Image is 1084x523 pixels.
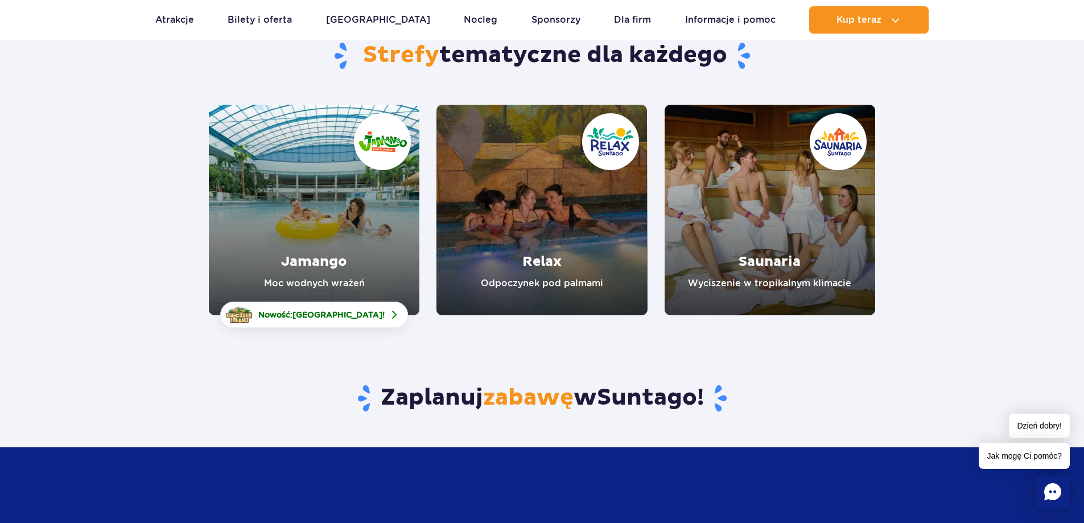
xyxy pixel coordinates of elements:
span: zabawę [483,384,574,412]
div: Chat [1036,475,1070,509]
h1: tematyczne dla każdego [209,41,875,71]
h3: Zaplanuj w ! [209,384,875,413]
a: [GEOGRAPHIC_DATA] [326,6,430,34]
button: Kup teraz [809,6,929,34]
span: Strefy [363,41,439,69]
span: Nowość: ! [258,309,385,320]
a: Dla firm [614,6,651,34]
a: Nowość:[GEOGRAPHIC_DATA]! [220,302,408,328]
span: [GEOGRAPHIC_DATA] [292,310,382,319]
span: Jak mogę Ci pomóc? [979,443,1070,469]
span: Suntago [597,384,697,412]
span: Kup teraz [836,15,881,25]
a: Relax [436,105,647,315]
a: Saunaria [665,105,875,315]
a: Atrakcje [155,6,194,34]
a: Nocleg [464,6,497,34]
a: Informacje i pomoc [685,6,776,34]
a: Sponsorzy [531,6,580,34]
span: Dzień dobry! [1009,414,1070,438]
a: Bilety i oferta [228,6,292,34]
a: Jamango [209,105,419,315]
